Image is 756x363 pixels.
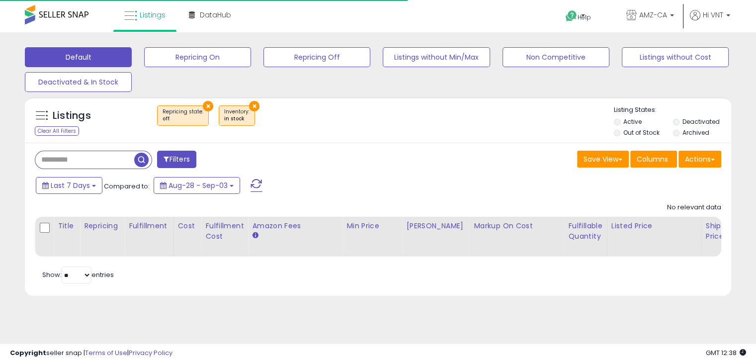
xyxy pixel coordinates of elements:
[58,221,76,231] div: Title
[252,221,338,231] div: Amazon Fees
[140,10,166,20] span: Listings
[25,47,132,67] button: Default
[667,203,721,212] div: No relevant data
[51,181,90,190] span: Last 7 Days
[144,47,251,67] button: Repricing On
[249,101,259,111] button: ×
[706,221,726,242] div: Ship Price
[168,181,228,190] span: Aug-28 - Sep-03
[614,105,731,115] p: Listing States:
[558,2,610,32] a: Help
[36,177,102,194] button: Last 7 Days
[163,115,203,122] div: off
[578,13,591,21] span: Help
[406,221,465,231] div: [PERSON_NAME]
[682,117,719,126] label: Deactivated
[25,72,132,92] button: Deactivated & In Stock
[224,108,250,123] span: Inventory :
[200,10,231,20] span: DataHub
[383,47,490,67] button: Listings without Min/Max
[203,101,213,111] button: ×
[263,47,370,67] button: Repricing Off
[474,221,560,231] div: Markup on Cost
[639,10,667,20] span: AMZ-CA
[178,221,197,231] div: Cost
[637,154,668,164] span: Columns
[678,151,721,168] button: Actions
[623,128,660,137] label: Out of Stock
[252,231,258,240] small: Amazon Fees.
[84,221,120,231] div: Repricing
[154,177,240,194] button: Aug-28 - Sep-03
[157,151,196,168] button: Filters
[703,10,723,20] span: Hi VNT
[163,108,203,123] span: Repricing state :
[346,221,398,231] div: Min Price
[10,348,46,358] strong: Copyright
[682,128,709,137] label: Archived
[568,221,602,242] div: Fulfillable Quantity
[503,47,609,67] button: Non Competitive
[611,221,697,231] div: Listed Price
[623,117,642,126] label: Active
[622,47,729,67] button: Listings without Cost
[35,126,79,136] div: Clear All Filters
[690,10,730,32] a: Hi VNT
[42,270,114,279] span: Show: entries
[129,221,169,231] div: Fulfillment
[706,348,746,358] span: 2025-09-11 12:38 GMT
[129,348,172,358] a: Privacy Policy
[85,348,127,358] a: Terms of Use
[224,115,250,122] div: in stock
[630,151,677,168] button: Columns
[205,221,244,242] div: Fulfillment Cost
[10,349,172,358] div: seller snap | |
[577,151,629,168] button: Save View
[53,109,91,123] h5: Listings
[565,10,578,22] i: Get Help
[104,181,150,191] span: Compared to:
[470,217,564,257] th: The percentage added to the cost of goods (COGS) that forms the calculator for Min & Max prices.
